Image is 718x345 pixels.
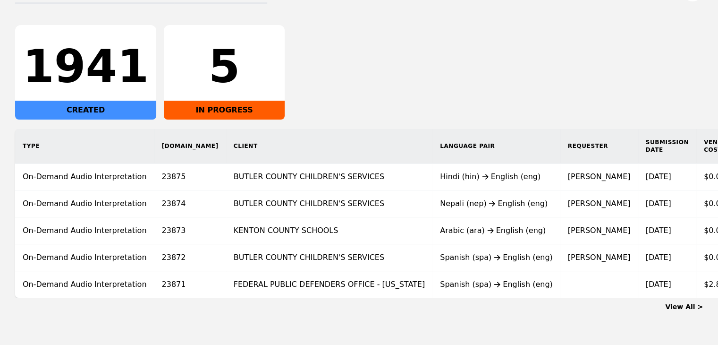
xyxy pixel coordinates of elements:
td: 23874 [154,190,226,217]
div: Hindi (hin) English (eng) [440,171,553,182]
th: Type [15,129,154,164]
td: [PERSON_NAME] [560,190,638,217]
td: BUTLER COUNTY CHILDREN'S SERVICES [226,244,432,271]
th: Requester [560,129,638,164]
td: 23875 [154,164,226,190]
td: On-Demand Audio Interpretation [15,190,154,217]
th: Language Pair [432,129,560,164]
a: View All > [665,303,703,310]
div: Spanish (spa) English (eng) [440,252,553,263]
td: [PERSON_NAME] [560,217,638,244]
th: Client [226,129,432,164]
td: [PERSON_NAME] [560,164,638,190]
time: [DATE] [646,226,671,235]
td: BUTLER COUNTY CHILDREN'S SERVICES [226,190,432,217]
td: On-Demand Audio Interpretation [15,244,154,271]
th: Submission Date [638,129,696,164]
td: FEDERAL PUBLIC DEFENDERS OFFICE - [US_STATE] [226,271,432,298]
time: [DATE] [646,172,671,181]
div: Arabic (ara) English (eng) [440,225,553,236]
div: IN PROGRESS [164,101,285,120]
div: Spanish (spa) English (eng) [440,279,553,290]
td: 23873 [154,217,226,244]
td: 23871 [154,271,226,298]
div: 5 [171,44,277,89]
td: BUTLER COUNTY CHILDREN'S SERVICES [226,164,432,190]
time: [DATE] [646,199,671,208]
div: 1941 [23,44,149,89]
time: [DATE] [646,280,671,289]
td: 23872 [154,244,226,271]
td: On-Demand Audio Interpretation [15,217,154,244]
td: KENTON COUNTY SCHOOLS [226,217,432,244]
td: On-Demand Audio Interpretation [15,271,154,298]
td: On-Demand Audio Interpretation [15,164,154,190]
time: [DATE] [646,253,671,262]
th: [DOMAIN_NAME] [154,129,226,164]
td: [PERSON_NAME] [560,244,638,271]
div: CREATED [15,101,156,120]
div: Nepali (nep) English (eng) [440,198,553,209]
